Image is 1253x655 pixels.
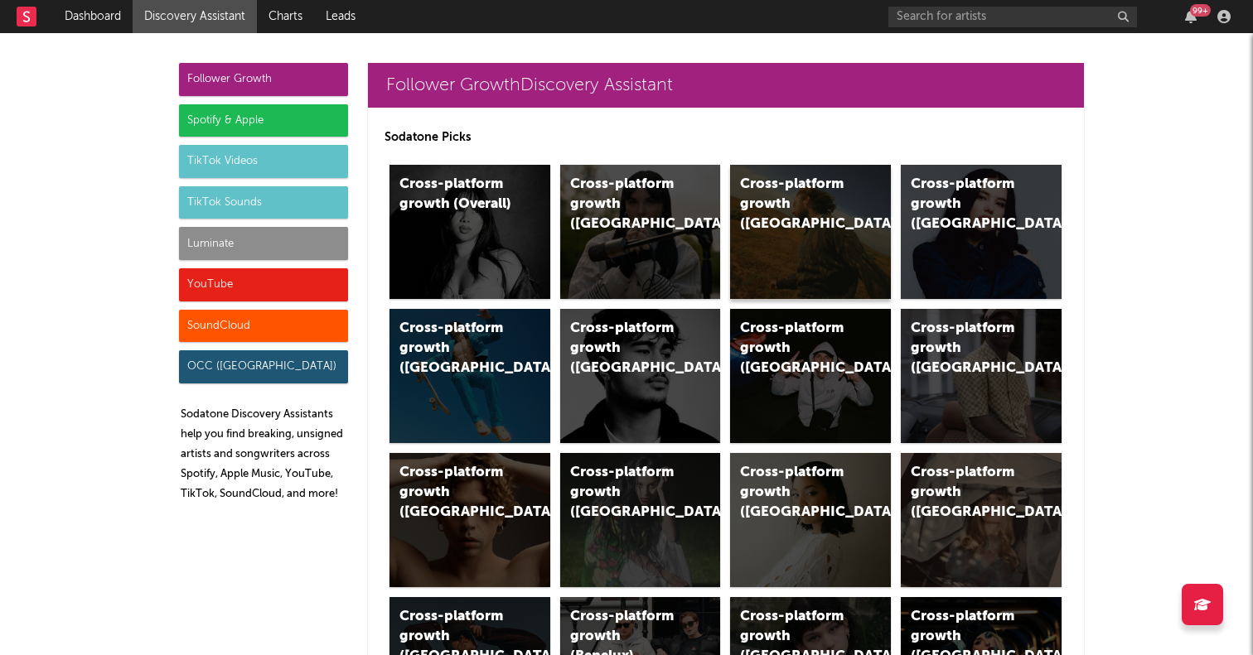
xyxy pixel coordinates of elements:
div: OCC ([GEOGRAPHIC_DATA]) [179,350,348,383]
div: Cross-platform growth ([GEOGRAPHIC_DATA]) [740,463,853,523]
a: Cross-platform growth ([GEOGRAPHIC_DATA]) [901,453,1062,587]
a: Cross-platform growth (Overall) [389,165,550,299]
div: 99 + [1190,4,1211,17]
div: Spotify & Apple [179,104,348,137]
div: Cross-platform growth ([GEOGRAPHIC_DATA]) [570,175,683,234]
div: Follower Growth [179,63,348,96]
input: Search for artists [888,7,1137,27]
div: Cross-platform growth (Overall) [399,175,512,214]
div: Cross-platform growth ([GEOGRAPHIC_DATA]) [399,319,512,378]
p: Sodatone Picks [385,128,1067,147]
a: Cross-platform growth ([GEOGRAPHIC_DATA]) [730,453,891,587]
a: Cross-platform growth ([GEOGRAPHIC_DATA]) [730,165,891,299]
a: Cross-platform growth ([GEOGRAPHIC_DATA]) [389,309,550,443]
a: Cross-platform growth ([GEOGRAPHIC_DATA]/GSA) [730,309,891,443]
a: Cross-platform growth ([GEOGRAPHIC_DATA]) [389,453,550,587]
div: Luminate [179,227,348,260]
button: 99+ [1185,10,1197,23]
div: Cross-platform growth ([GEOGRAPHIC_DATA]) [911,175,1023,234]
p: Sodatone Discovery Assistants help you find breaking, unsigned artists and songwriters across Spo... [181,405,348,504]
div: TikTok Videos [179,145,348,178]
a: Cross-platform growth ([GEOGRAPHIC_DATA]) [901,309,1062,443]
div: SoundCloud [179,310,348,343]
a: Follower GrowthDiscovery Assistant [368,63,1084,108]
div: Cross-platform growth ([GEOGRAPHIC_DATA]/GSA) [740,319,853,378]
div: Cross-platform growth ([GEOGRAPHIC_DATA]) [911,319,1023,378]
div: Cross-platform growth ([GEOGRAPHIC_DATA]) [911,463,1023,523]
div: Cross-platform growth ([GEOGRAPHIC_DATA]) [399,463,512,523]
div: Cross-platform growth ([GEOGRAPHIC_DATA]) [570,463,683,523]
a: Cross-platform growth ([GEOGRAPHIC_DATA]) [901,165,1062,299]
div: TikTok Sounds [179,186,348,219]
a: Cross-platform growth ([GEOGRAPHIC_DATA]) [560,165,721,299]
div: YouTube [179,268,348,301]
div: Cross-platform growth ([GEOGRAPHIC_DATA]) [570,319,683,378]
a: Cross-platform growth ([GEOGRAPHIC_DATA]) [560,453,721,587]
div: Cross-platform growth ([GEOGRAPHIC_DATA]) [740,175,853,234]
a: Cross-platform growth ([GEOGRAPHIC_DATA]) [560,309,721,443]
